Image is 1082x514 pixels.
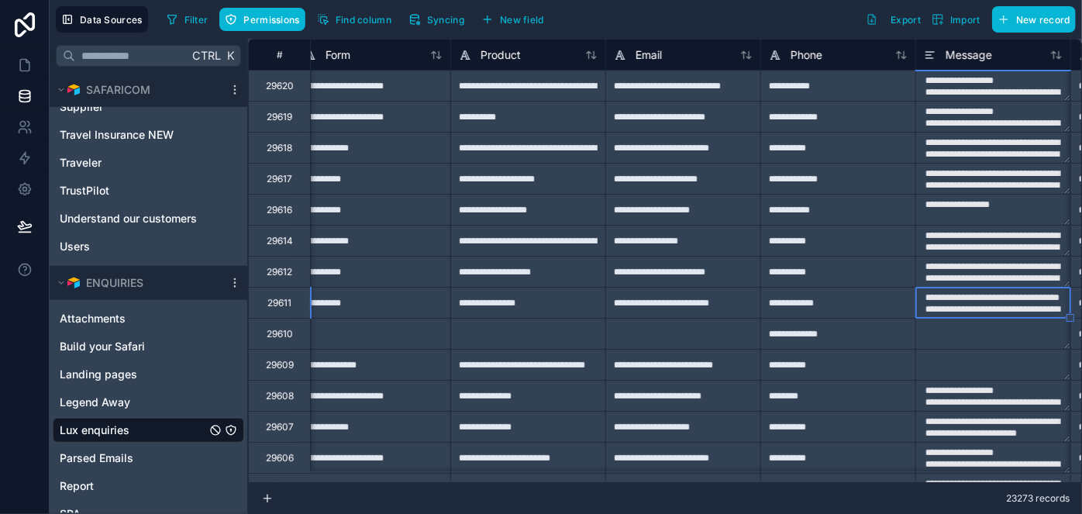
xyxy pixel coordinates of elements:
[219,8,311,31] a: Permissions
[267,173,292,185] div: 29617
[267,142,292,154] div: 29618
[946,47,992,63] span: Message
[267,328,293,340] div: 29610
[225,50,236,61] span: K
[191,46,222,65] span: Ctrl
[1006,492,1070,505] span: 23273 records
[403,8,476,31] a: Syncing
[243,14,299,26] span: Permissions
[336,14,391,26] span: Find column
[986,6,1076,33] a: New record
[891,14,921,26] span: Export
[260,49,298,60] div: #
[636,47,662,63] span: Email
[266,421,294,433] div: 29607
[266,80,294,92] div: 29620
[500,14,544,26] span: New field
[266,452,294,464] div: 29606
[56,6,148,33] button: Data Sources
[184,14,208,26] span: Filter
[267,266,292,278] div: 29612
[80,14,143,26] span: Data Sources
[926,6,986,33] button: Import
[476,8,550,31] button: New field
[312,8,397,31] button: Find column
[1016,14,1070,26] span: New record
[267,204,292,216] div: 29616
[267,235,293,247] div: 29614
[481,47,521,63] span: Product
[266,390,294,402] div: 29608
[267,297,291,309] div: 29611
[791,47,822,63] span: Phone
[860,6,926,33] button: Export
[427,14,464,26] span: Syncing
[403,8,470,31] button: Syncing
[950,14,980,26] span: Import
[266,359,294,371] div: 29609
[326,47,350,63] span: Form
[267,111,292,123] div: 29619
[219,8,305,31] button: Permissions
[160,8,214,31] button: Filter
[992,6,1076,33] button: New record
